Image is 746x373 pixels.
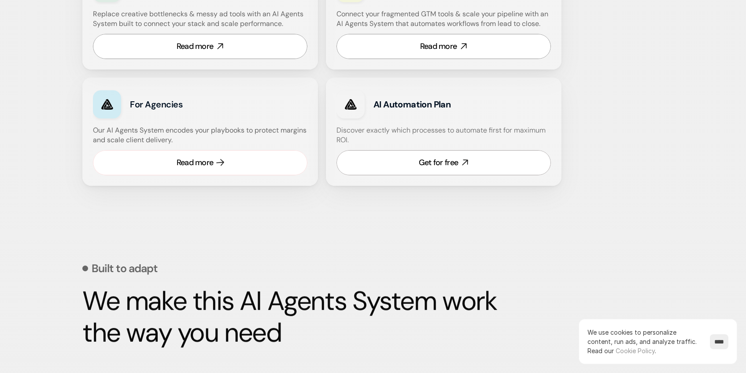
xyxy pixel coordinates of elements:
[130,98,250,111] h3: For Agencies
[177,157,214,168] div: Read more
[587,328,701,355] p: We use cookies to personalize content, run ads, and analyze traffic.
[82,283,502,350] strong: We make this AI Agents System work the way you need
[336,150,551,175] a: Get for free
[587,347,656,355] span: Read our .
[92,263,158,274] p: Built to adapt
[419,157,458,168] div: Get for free
[373,99,451,110] strong: AI Automation Plan
[93,150,307,175] a: Read more
[336,126,551,145] h4: Discover exactly which processes to automate first for maximum ROI.
[177,41,214,52] div: Read more
[93,34,307,59] a: Read more
[616,347,655,355] a: Cookie Policy
[336,34,551,59] a: Read more
[93,126,307,145] h4: Our AI Agents System encodes your playbooks to protect margins and scale client delivery.
[420,41,457,52] div: Read more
